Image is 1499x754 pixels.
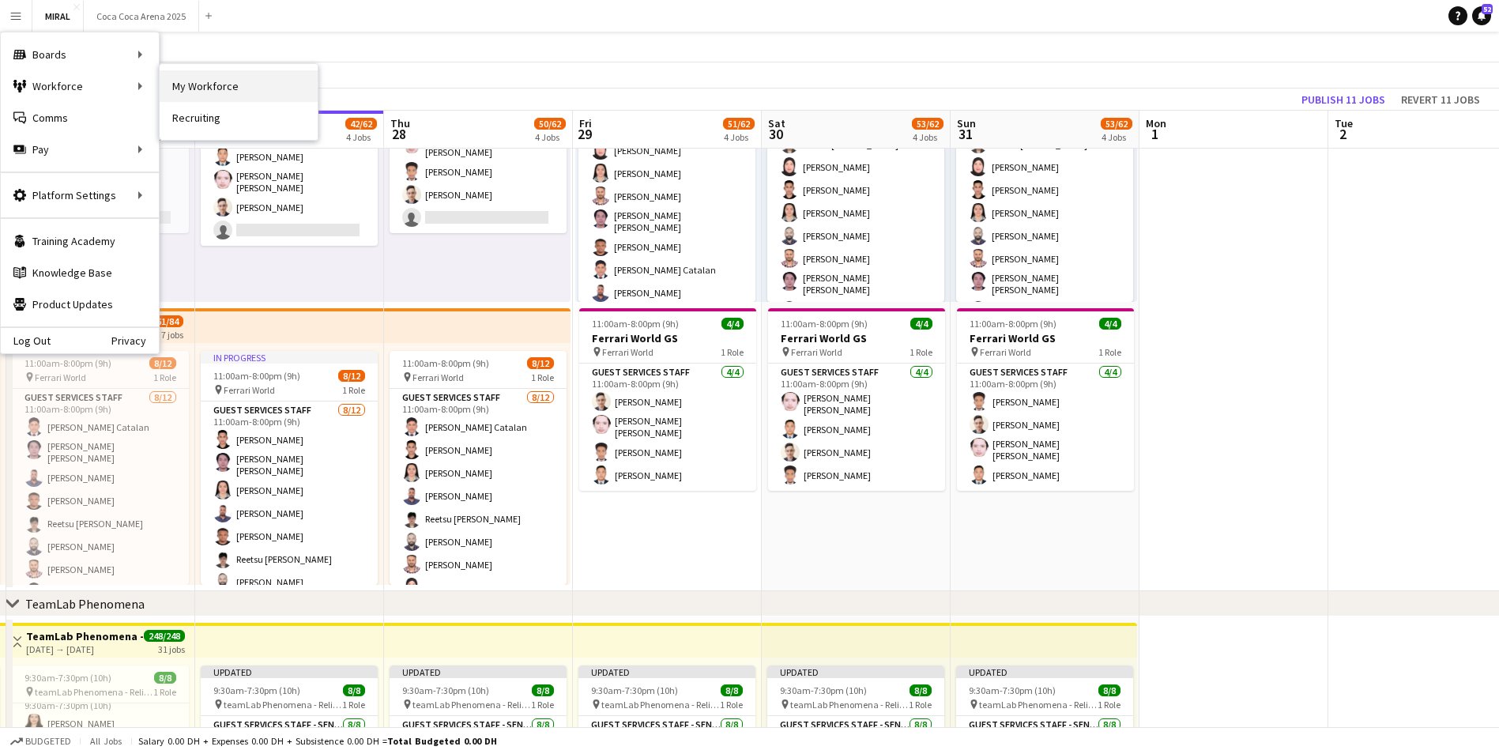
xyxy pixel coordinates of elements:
span: 53/62 [912,118,943,130]
div: 7 jobs [161,327,183,341]
span: 1 Role [153,686,176,698]
div: 4 Jobs [724,131,754,143]
span: Sat [768,116,785,130]
span: 4/4 [721,318,744,330]
button: Revert 11 jobs [1395,89,1486,110]
span: 1 Role [342,384,365,396]
span: 52 [1482,4,1493,14]
span: 1 Role [1098,699,1120,711]
span: Ferrari World [602,346,653,358]
span: 11:00am-8:00pm (9h) [213,370,300,382]
span: teamLab Phenomena - Relievers [601,699,720,711]
h3: TeamLab Phenomena - Relievers [26,629,144,643]
h3: Ferrari World GS [957,331,1134,345]
app-card-role: Guest Services Staff3/411:00am-8:00pm (9h)[PERSON_NAME][PERSON_NAME] [PERSON_NAME][PERSON_NAME] [201,119,378,246]
app-card-role: Guest Services Staff4/411:00am-8:00pm (9h)[PERSON_NAME][PERSON_NAME] [PERSON_NAME][PERSON_NAME][P... [579,364,756,491]
app-card-role: Guest Services Staff8/1211:00am-8:00pm (9h)[PERSON_NAME] Catalan[PERSON_NAME] [PERSON_NAME][GEOGR... [12,389,189,699]
span: 1 Role [342,699,365,711]
span: Mon [1146,116,1166,130]
a: 52 [1472,6,1491,25]
div: TeamLab Phenomena [25,596,145,612]
span: 1 Role [721,346,744,358]
span: teamLab Phenomena - Relievers [35,686,153,698]
span: 11:00am-8:00pm (9h) [402,357,489,369]
span: 53/62 [1101,118,1132,130]
div: Boards [1,39,159,70]
span: 61/84 [152,315,183,327]
span: 4/4 [910,318,932,330]
app-job-card: 11:00am-8:00pm (9h)8/12 Ferrari World1 RoleGuest Services Staff8/1211:00am-8:00pm (9h)Reetsu [PER... [578,68,755,302]
div: 31 jobs [158,642,185,655]
div: Updated [201,665,378,678]
span: 8/8 [721,684,743,696]
app-job-card: 11:00am-8:00pm (9h)8/12 Ferrari World1 RoleGuest Services Staff8/1211:00am-8:00pm (9h)[PERSON_NAM... [390,351,567,585]
span: Ferrari World [35,371,86,383]
span: 8/8 [532,684,554,696]
span: 50/62 [534,118,566,130]
span: 42/62 [345,118,377,130]
app-card-role: Guest Services Staff8/1211:00am-8:00pm (9h)[PERSON_NAME][PERSON_NAME] [PERSON_NAME][GEOGRAPHIC_DA... [201,402,378,712]
span: Ferrari World [791,346,842,358]
div: 4 Jobs [346,131,376,143]
div: Pay [1,134,159,165]
div: Updated [767,665,944,678]
app-job-card: In progress11:00am-8:00pm (9h)3/4 Ferrari World1 RoleGuest Services Staff3/411:00am-8:00pm (9h)[P... [201,68,378,246]
div: 11:00am-8:00pm (9h)4/4Ferrari World GS Ferrari World1 RoleGuest Services Staff4/411:00am-8:00pm (... [768,308,945,491]
app-job-card: In progress11:00am-8:00pm (9h)8/12 Ferrari World1 RoleGuest Services Staff8/1211:00am-8:00pm (9h)... [201,351,378,585]
div: 11:00am-8:00pm (9h)4/4Ferrari World GS Ferrari World1 RoleGuest Services Staff4/411:00am-8:00pm (... [957,308,1134,491]
app-card-role: Guest Services Staff10/1211:00am-8:00pm (9h)Reetsu [PERSON_NAME][PERSON_NAME][PERSON_NAME][PERSON... [767,106,944,417]
a: Knowledge Base [1,257,159,288]
span: Thu [390,116,410,130]
div: In progress [201,351,378,364]
app-job-card: 11:00am-8:00pm (9h)4/4Ferrari World GS Ferrari World1 RoleGuest Services Staff4/411:00am-8:00pm (... [579,308,756,491]
span: Budgeted [25,736,71,747]
span: teamLab Phenomena - Relievers [790,699,909,711]
span: 29 [577,125,592,143]
span: 11:00am-8:00pm (9h) [781,318,868,330]
span: 248/248 [144,630,185,642]
a: Training Academy [1,225,159,257]
span: 51/62 [723,118,755,130]
app-card-role: Guest Services Staff4/411:00am-8:00pm (9h)[PERSON_NAME][PERSON_NAME][PERSON_NAME] [PERSON_NAME][P... [957,364,1134,491]
span: 9:30am-7:30pm (10h) [780,684,867,696]
span: 31 [955,125,976,143]
span: Sun [957,116,976,130]
app-card-role: Guest Services Staff8/1211:00am-8:00pm (9h)[PERSON_NAME] Catalan[PERSON_NAME][PERSON_NAME][PERSON... [390,389,567,695]
app-card-role: Guest Services Staff3/411:00am-8:00pm (9h)[PERSON_NAME] [PERSON_NAME][PERSON_NAME][PERSON_NAME] [390,106,567,233]
div: 11:00am-8:00pm (9h)3/4 Ferrari World1 RoleGuest Services Staff3/411:00am-8:00pm (9h)[PERSON_NAME]... [390,68,567,233]
a: My Workforce [160,70,318,102]
a: Privacy [111,334,159,347]
span: 11:00am-8:00pm (9h) [970,318,1056,330]
span: teamLab Phenomena - Relievers [979,699,1098,711]
span: All jobs [87,735,125,747]
span: 9:30am-7:30pm (10h) [402,684,489,696]
span: 4/4 [1099,318,1121,330]
app-job-card: 11:00am-8:00pm (9h)10/12 Ferrari World1 RoleGuest Services Staff10/1211:00am-8:00pm (9h)Reetsu [P... [956,68,1133,302]
span: Total Budgeted 0.00 DH [387,735,497,747]
span: 1 Role [531,699,554,711]
div: 11:00am-8:00pm (9h)10/12 Ferrari World1 RoleGuest Services Staff10/1211:00am-8:00pm (9h)Reetsu [P... [767,68,944,302]
div: 11:00am-8:00pm (9h)8/12 Ferrari World1 RoleGuest Services Staff8/1211:00am-8:00pm (9h)[PERSON_NAM... [12,351,189,585]
span: 9:30am-7:30pm (10h) [213,684,300,696]
span: 8/8 [1098,684,1120,696]
span: 1 [1143,125,1166,143]
span: 30 [766,125,785,143]
div: Updated [390,665,567,678]
a: Product Updates [1,288,159,320]
span: 8/8 [154,672,176,684]
div: Salary 0.00 DH + Expenses 0.00 DH + Subsistence 0.00 DH = [138,735,497,747]
span: 1 Role [720,699,743,711]
h3: Ferrari World GS [768,331,945,345]
span: Ferrari World [980,346,1031,358]
span: 1 Role [909,699,932,711]
div: 4 Jobs [913,131,943,143]
div: Workforce [1,70,159,102]
app-card-role: Guest Services Staff10/1211:00am-8:00pm (9h)Reetsu [PERSON_NAME][PERSON_NAME][PERSON_NAME][PERSON... [956,106,1133,417]
span: 9:30am-7:30pm (10h) [591,684,678,696]
div: Updated [578,665,755,678]
div: Updated [956,665,1133,678]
